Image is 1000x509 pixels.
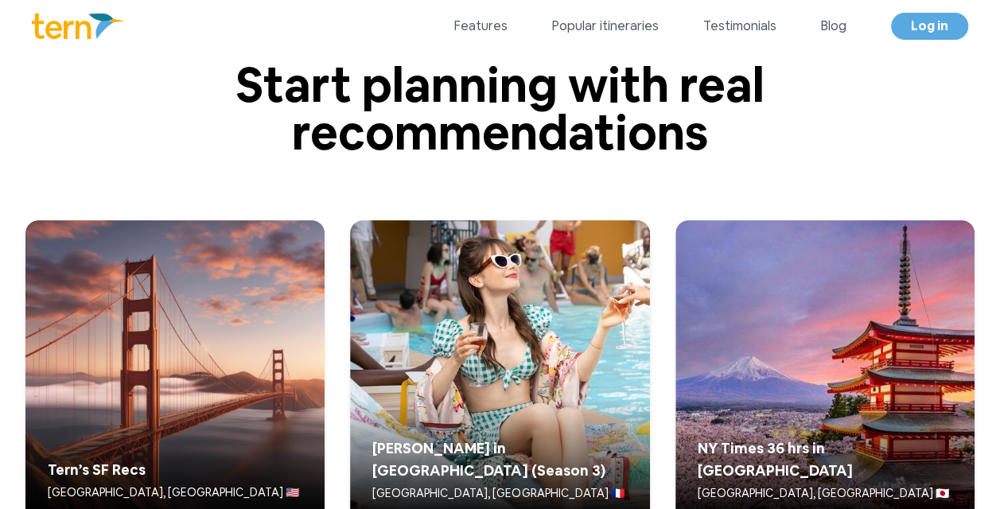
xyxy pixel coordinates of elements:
[911,17,948,34] span: Log in
[454,17,508,36] a: Features
[698,485,952,501] p: [GEOGRAPHIC_DATA], [GEOGRAPHIC_DATA] 🇯🇵
[372,485,627,501] p: [GEOGRAPHIC_DATA], [GEOGRAPHIC_DATA] 🇫🇷
[119,61,882,157] p: Start planning with real recommendations
[48,484,302,500] p: [GEOGRAPHIC_DATA], [GEOGRAPHIC_DATA] 🇺🇸
[698,437,952,482] h5: NY Times 36 hrs in [GEOGRAPHIC_DATA]
[821,17,846,36] a: Blog
[48,459,302,481] h5: Tern’s SF Recs
[552,17,659,36] a: Popular itineraries
[703,17,776,36] a: Testimonials
[891,13,968,40] a: Log in
[32,14,125,39] img: Logo
[372,437,627,482] h5: [PERSON_NAME] in [GEOGRAPHIC_DATA] (Season 3)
